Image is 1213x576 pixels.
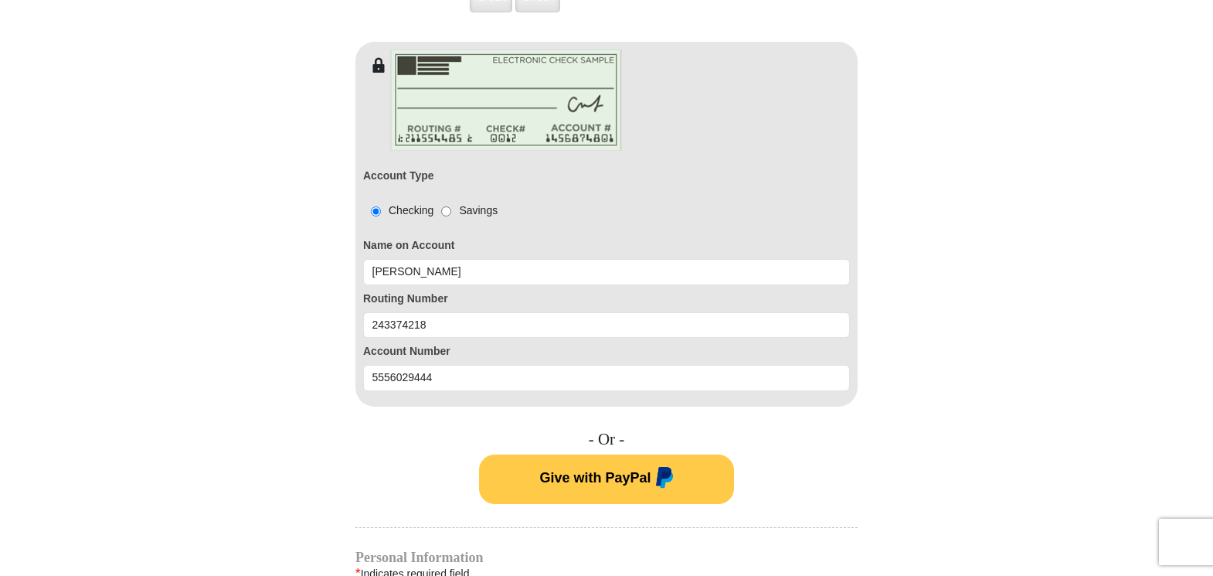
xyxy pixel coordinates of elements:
[355,551,858,564] h4: Personal Information
[539,469,651,485] span: Give with PayPal
[363,168,434,184] label: Account Type
[363,237,850,254] label: Name on Account
[363,203,498,219] div: Checking Savings
[355,430,858,449] h4: - Or -
[363,291,850,307] label: Routing Number
[651,467,674,492] img: paypal
[390,49,622,151] img: check-en.png
[479,455,734,504] button: Give with PayPal
[363,343,850,360] label: Account Number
